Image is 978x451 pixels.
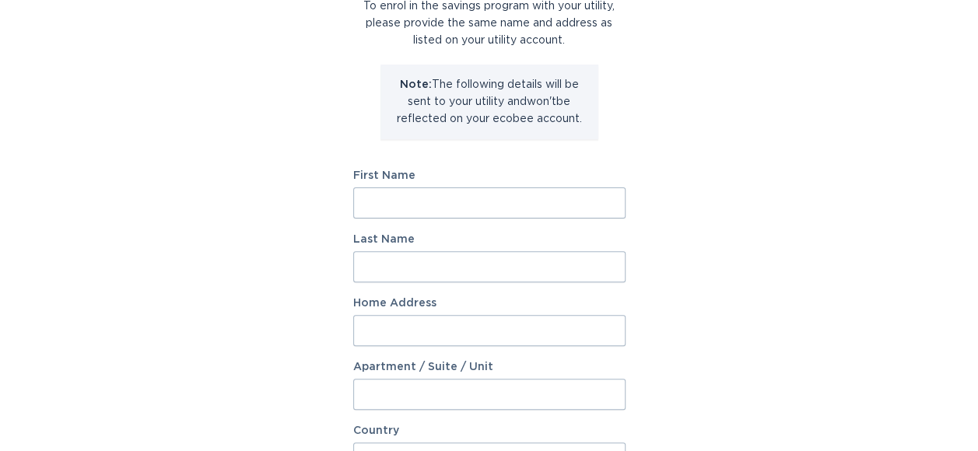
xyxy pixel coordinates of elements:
[353,362,626,372] label: Apartment / Suite / Unit
[353,170,626,181] label: First Name
[392,76,587,128] p: The following details will be sent to your utility and won't be reflected on your ecobee account.
[353,298,626,309] label: Home Address
[353,234,626,245] label: Last Name
[400,79,432,90] strong: Note:
[353,425,399,436] label: Country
